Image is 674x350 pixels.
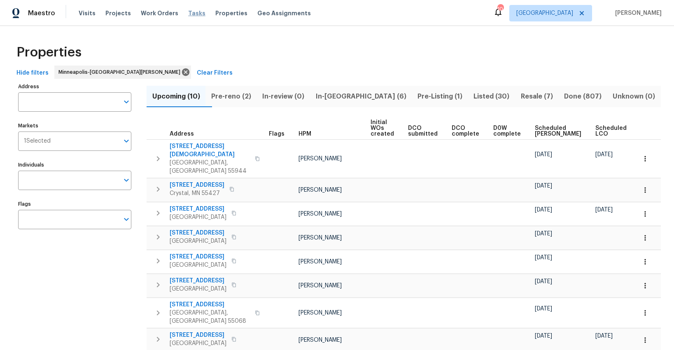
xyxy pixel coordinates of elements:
span: [DATE] [535,152,552,157]
span: Scheduled LCO [595,125,627,137]
span: [PERSON_NAME] [299,211,342,217]
span: Flags [269,131,285,137]
span: Maestro [28,9,55,17]
span: In-[GEOGRAPHIC_DATA] (6) [315,91,407,102]
span: Minneapolis-[GEOGRAPHIC_DATA][PERSON_NAME] [58,68,184,76]
span: [GEOGRAPHIC_DATA] [170,339,226,348]
label: Flags [18,202,131,207]
label: Markets [18,123,131,128]
span: [PERSON_NAME] [299,235,342,241]
button: Open [121,174,132,186]
span: [STREET_ADDRESS][DEMOGRAPHIC_DATA] [170,142,250,159]
button: Clear Filters [194,66,236,81]
span: Hide filters [16,68,49,78]
span: [PERSON_NAME] [299,337,342,343]
span: [STREET_ADDRESS] [170,181,224,189]
span: [STREET_ADDRESS] [170,301,250,309]
button: Hide filters [13,66,52,81]
button: Open [121,214,132,225]
span: Initial WOs created [371,120,394,137]
span: [PERSON_NAME] [299,283,342,289]
span: In-review (0) [262,91,305,102]
span: Listed (30) [473,91,510,102]
span: D0W complete [493,125,521,137]
span: Clear Filters [197,68,233,78]
span: [STREET_ADDRESS] [170,277,226,285]
span: Pre-reno (2) [210,91,252,102]
span: [DATE] [535,231,552,237]
button: Open [121,96,132,108]
span: [DATE] [535,306,552,312]
span: [DATE] [595,333,613,339]
span: Done (807) [563,91,602,102]
span: Visits [79,9,96,17]
span: [STREET_ADDRESS] [170,229,226,237]
span: [STREET_ADDRESS] [170,331,226,339]
span: [GEOGRAPHIC_DATA], [GEOGRAPHIC_DATA] 55068 [170,309,250,325]
span: [STREET_ADDRESS] [170,253,226,261]
span: DCO submitted [408,125,438,137]
span: [GEOGRAPHIC_DATA] [516,9,573,17]
span: Upcoming (10) [152,91,201,102]
span: Address [170,131,194,137]
span: Unknown (0) [612,91,656,102]
span: [DATE] [535,183,552,189]
span: [PERSON_NAME] [299,156,342,162]
span: Tasks [188,10,205,16]
label: Individuals [18,162,131,167]
span: [GEOGRAPHIC_DATA], [GEOGRAPHIC_DATA] 55944 [170,159,250,175]
span: [PERSON_NAME] [299,310,342,316]
span: [DATE] [535,207,552,213]
span: HPM [299,131,311,137]
span: [GEOGRAPHIC_DATA] [170,285,226,293]
span: 1 Selected [24,138,51,145]
span: Properties [16,48,82,56]
span: [GEOGRAPHIC_DATA] [170,237,226,245]
span: Crystal, MN 55427 [170,189,224,197]
span: [DATE] [595,152,613,157]
label: Address [18,84,131,89]
div: Minneapolis-[GEOGRAPHIC_DATA][PERSON_NAME] [54,66,191,79]
span: Properties [215,9,247,17]
span: [DATE] [535,333,552,339]
span: Resale (7) [520,91,553,102]
div: 10 [497,5,503,13]
span: Scheduled [PERSON_NAME] [535,125,581,137]
span: Projects [105,9,131,17]
span: DCO complete [452,125,479,137]
span: [PERSON_NAME] [299,259,342,265]
span: [STREET_ADDRESS] [170,205,226,213]
span: Work Orders [141,9,178,17]
span: [PERSON_NAME] [299,187,342,193]
span: Pre-Listing (1) [417,91,463,102]
span: [DATE] [535,279,552,284]
span: [GEOGRAPHIC_DATA] [170,261,226,269]
button: Open [121,135,132,147]
span: Geo Assignments [257,9,311,17]
span: [PERSON_NAME] [612,9,662,17]
span: [DATE] [595,207,613,213]
span: [GEOGRAPHIC_DATA] [170,213,226,221]
span: [DATE] [535,255,552,261]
